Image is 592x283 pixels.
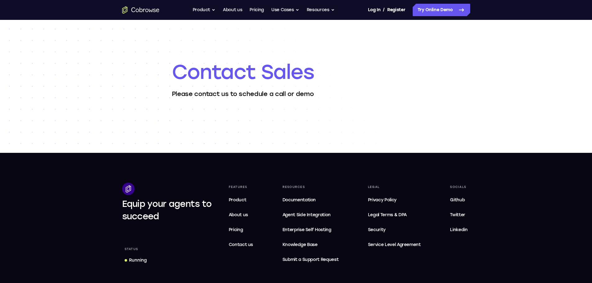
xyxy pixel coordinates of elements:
button: Resources [307,4,335,16]
a: Privacy Policy [365,194,423,206]
a: Service Level Agreement [365,239,423,251]
span: Knowledge Base [282,242,318,247]
span: Product [229,197,246,203]
p: Please contact us to schedule a call or demo [172,89,420,98]
div: Running [129,257,147,263]
a: Enterprise Self Hosting [280,224,341,236]
a: Product [226,194,256,206]
span: Github [450,197,465,203]
span: Linkedin [450,227,467,232]
a: Submit a Support Request [280,253,341,266]
div: Socials [447,183,470,191]
a: About us [223,4,242,16]
a: Pricing [250,4,264,16]
a: Go to the home page [122,6,159,14]
a: Register [387,4,405,16]
span: / [383,6,385,14]
button: Use Cases [271,4,299,16]
span: About us [229,212,248,217]
a: Twitter [447,209,470,221]
span: Security [368,227,386,232]
a: Documentation [280,194,341,206]
a: Linkedin [447,224,470,236]
div: Resources [280,183,341,191]
a: Contact us [226,239,256,251]
span: Pricing [229,227,243,232]
span: Twitter [450,212,465,217]
div: Legal [365,183,423,191]
span: Legal Terms & DPA [368,212,407,217]
span: Privacy Policy [368,197,397,203]
button: Product [193,4,216,16]
a: Log In [368,4,380,16]
span: Agent Side Integration [282,211,339,219]
div: Status [122,245,141,253]
a: Github [447,194,470,206]
span: Equip your agents to succeed [122,199,212,221]
h1: Contact Sales [172,60,420,84]
span: Service Level Agreement [368,241,421,249]
a: Agent Side Integration [280,209,341,221]
div: Features [226,183,256,191]
a: Pricing [226,224,256,236]
span: Documentation [282,197,316,203]
a: Try Online Demo [413,4,470,16]
span: Contact us [229,242,253,247]
a: Running [122,255,149,266]
a: Knowledge Base [280,239,341,251]
a: Legal Terms & DPA [365,209,423,221]
a: Security [365,224,423,236]
span: Submit a Support Request [282,256,339,263]
span: Enterprise Self Hosting [282,226,339,234]
a: About us [226,209,256,221]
